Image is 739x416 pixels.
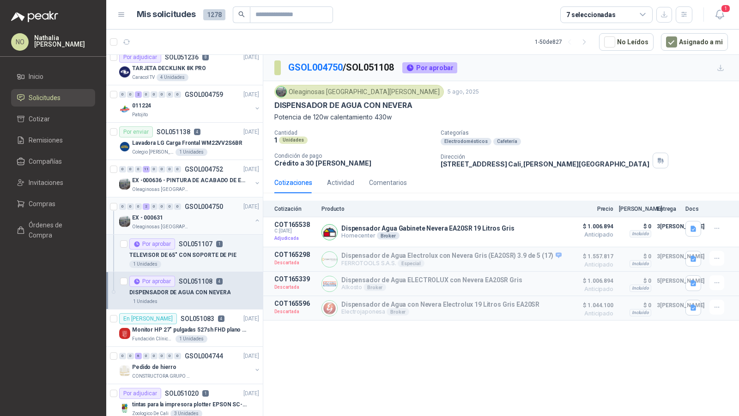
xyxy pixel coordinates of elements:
[274,221,316,228] p: COT165538
[135,91,142,98] div: 2
[106,272,263,309] a: Por aprobarSOL0511084DISPENSADOR DE AGUA CON NEVERA1 Unidades
[243,352,259,361] p: [DATE]
[341,276,522,284] p: Dispensador de Agua ELECTROLUX con Nevera EA20SR Gris
[127,91,134,98] div: 0
[377,232,400,239] div: Broker
[119,104,130,115] img: Company Logo
[132,111,148,119] p: Patojito
[119,91,126,98] div: 0
[132,176,247,185] p: EX -000636 - PINTURA DE ACABADO DE EQUIPOS, ESTRUC
[143,166,150,172] div: 11
[535,35,592,49] div: 1 - 50 de 827
[174,203,181,210] div: 0
[243,202,259,211] p: [DATE]
[243,389,259,398] p: [DATE]
[441,130,735,136] p: Categorías
[567,311,613,316] span: Anticipado
[619,251,651,262] p: $ 0
[11,33,29,51] div: NO
[288,60,395,75] p: / SOL051108
[119,166,126,172] div: 0
[129,251,236,260] p: TELEVISOR DE 65" CON SOPORTE DE PIE
[202,390,209,397] p: 1
[279,137,308,144] div: Unidades
[179,278,212,285] p: SOL051108
[127,353,134,359] div: 0
[341,301,539,308] p: Dispensador de Agua con Nevera Electrolux 19 Litros Gris EA20SR
[599,33,654,51] button: No Leídos
[174,353,181,359] div: 0
[129,261,161,268] div: 1 Unidades
[274,85,444,99] div: Oleaginosas [GEOGRAPHIC_DATA][PERSON_NAME]
[274,178,312,188] div: Cotizaciones
[119,203,126,210] div: 0
[238,11,245,18] span: search
[29,114,50,124] span: Cotizar
[567,275,613,286] span: $ 1.006.894
[493,138,521,145] div: Cafetería
[119,141,130,152] img: Company Logo
[174,91,181,98] div: 0
[165,54,199,60] p: SOL051236
[243,128,259,137] p: [DATE]
[158,353,165,359] div: 0
[132,335,174,343] p: Fundación Clínica Shaio
[274,130,433,136] p: Cantidad
[721,4,731,13] span: 1
[176,149,207,156] div: 1 Unidades
[274,251,316,258] p: COT165298
[567,262,613,267] span: Anticipado
[243,90,259,99] p: [DATE]
[129,288,230,297] p: DISPENSADOR DE AGUA CON NEVERA
[166,353,173,359] div: 0
[274,275,316,283] p: COT165339
[322,225,337,240] img: Company Logo
[132,101,151,110] p: 011224
[135,353,142,359] div: 6
[398,260,424,267] div: Especial
[441,154,649,160] p: Dirección
[119,403,130,414] img: Company Logo
[274,206,316,212] p: Cotización
[185,166,223,172] p: GSOL004752
[127,166,134,172] div: 0
[274,228,316,234] span: C: [DATE]
[216,241,223,247] p: 1
[132,214,163,222] p: EX - 000631
[132,149,174,156] p: Colegio [PERSON_NAME]
[619,275,651,286] p: $ 0
[29,135,63,145] span: Remisiones
[567,206,613,212] p: Precio
[132,326,247,334] p: Monitor HP 27" pulgadas 527sh FHD plano negro
[157,74,188,81] div: 4 Unidades
[567,221,613,232] span: $ 1.006.894
[11,131,95,149] a: Remisiones
[322,252,337,267] img: Company Logo
[137,8,196,21] h1: Mis solicitudes
[11,11,58,22] img: Logo peakr
[119,313,177,324] div: En [PERSON_NAME]
[274,283,316,292] p: Descartada
[274,153,433,159] p: Condición de pago
[274,258,316,267] p: Descartada
[567,251,613,262] span: $ 1.557.817
[29,156,62,166] span: Compañías
[274,136,277,144] p: 1
[387,308,409,315] div: Broker
[174,166,181,172] div: 0
[132,139,242,148] p: Lavadora LG Carga Frontal WM22VV2S6BR
[321,206,562,212] p: Producto
[657,251,680,262] p: 3 [PERSON_NAME]
[630,260,651,267] div: Incluido
[630,285,651,292] div: Incluido
[119,164,261,193] a: 0 0 0 11 0 0 0 0 GSOL004752[DATE] Company LogoEX -000636 - PINTURA DE ACABADO DE EQUIPOS, ESTRUCO...
[567,232,613,238] span: Anticipado
[203,9,225,20] span: 1278
[157,129,190,135] p: SOL051138
[185,353,223,359] p: GSOL004744
[132,74,155,81] p: Caracol TV
[288,62,343,73] a: GSOL004750
[127,203,134,210] div: 0
[657,300,680,311] p: 3 [PERSON_NAME]
[274,112,728,122] p: Potencia de 120w calentamiento 430w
